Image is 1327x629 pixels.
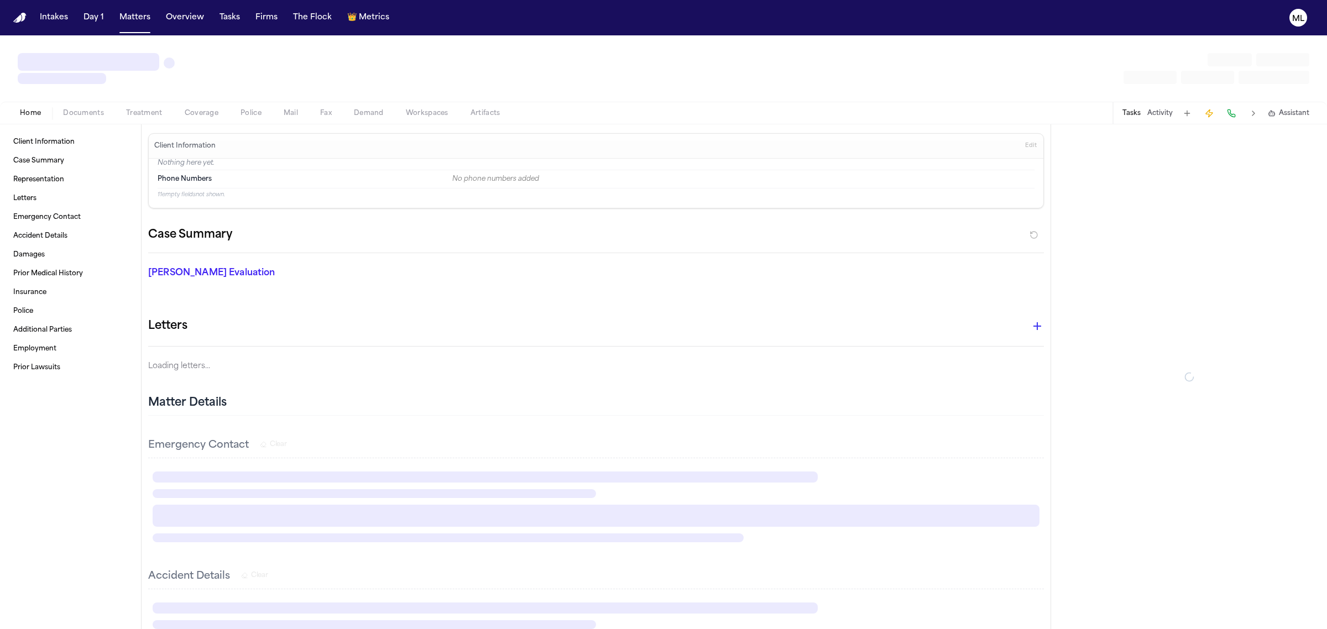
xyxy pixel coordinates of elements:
[158,159,1035,170] p: Nothing here yet.
[148,226,232,244] h2: Case Summary
[158,175,212,184] span: Phone Numbers
[9,152,132,170] a: Case Summary
[241,109,262,118] span: Police
[9,359,132,376] a: Prior Lawsuits
[152,141,218,150] h3: Client Information
[9,265,132,282] a: Prior Medical History
[13,269,83,278] span: Prior Medical History
[1147,109,1173,118] button: Activity
[452,175,1035,184] div: No phone numbers added
[13,194,36,203] span: Letters
[251,571,268,580] span: Clear
[148,317,187,335] h1: Letters
[406,109,448,118] span: Workspaces
[1122,109,1141,118] button: Tasks
[79,8,108,28] button: Day 1
[471,109,500,118] span: Artifacts
[13,250,45,259] span: Damages
[359,12,389,23] span: Metrics
[13,213,81,222] span: Emergency Contact
[9,190,132,207] a: Letters
[9,340,132,358] a: Employment
[343,8,394,28] button: crownMetrics
[1022,137,1040,155] button: Edit
[20,109,41,118] span: Home
[161,8,208,28] button: Overview
[148,395,227,411] h2: Matter Details
[1292,15,1304,23] text: ML
[13,326,72,334] span: Additional Parties
[354,109,384,118] span: Demand
[1025,142,1037,150] span: Edit
[9,302,132,320] a: Police
[126,109,163,118] span: Treatment
[284,109,298,118] span: Mail
[9,133,132,151] a: Client Information
[1179,106,1195,121] button: Add Task
[115,8,155,28] button: Matters
[9,321,132,339] a: Additional Parties
[9,246,132,264] a: Damages
[1279,109,1309,118] span: Assistant
[13,363,60,372] span: Prior Lawsuits
[13,138,75,146] span: Client Information
[251,8,282,28] button: Firms
[13,175,64,184] span: Representation
[270,440,287,449] span: Clear
[9,208,132,226] a: Emergency Contact
[158,191,1035,199] p: 11 empty fields not shown.
[13,307,33,316] span: Police
[320,109,332,118] span: Fax
[148,438,249,453] h3: Emergency Contact
[289,8,336,28] button: The Flock
[215,8,244,28] button: Tasks
[260,440,287,449] button: Clear Emergency Contact
[241,571,268,580] button: Clear Accident Details
[148,266,438,280] p: [PERSON_NAME] Evaluation
[347,12,357,23] span: crown
[13,232,67,240] span: Accident Details
[13,156,64,165] span: Case Summary
[9,284,132,301] a: Insurance
[148,569,230,584] h3: Accident Details
[35,8,72,28] button: Intakes
[185,109,218,118] span: Coverage
[1268,109,1309,118] button: Assistant
[9,171,132,188] a: Representation
[148,360,1044,373] p: Loading letters...
[1201,106,1217,121] button: Create Immediate Task
[13,288,46,297] span: Insurance
[63,109,104,118] span: Documents
[13,13,27,23] a: Home
[1224,106,1239,121] button: Make a Call
[13,344,56,353] span: Employment
[13,13,27,23] img: Finch Logo
[9,227,132,245] a: Accident Details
